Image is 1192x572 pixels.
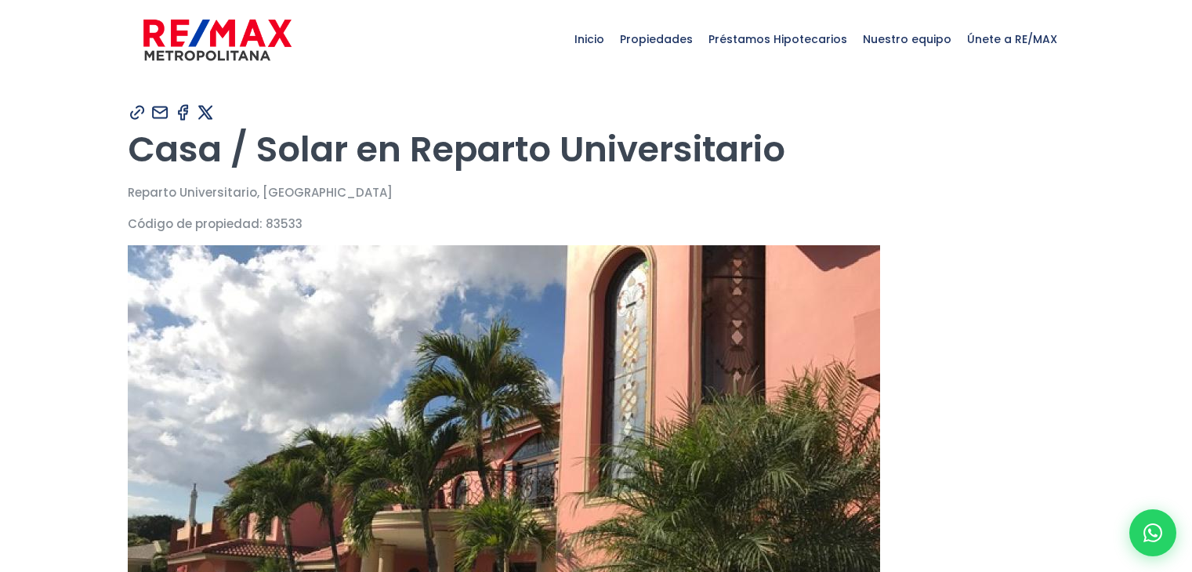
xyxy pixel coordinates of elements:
[196,103,216,122] img: Compartir
[128,215,263,232] span: Código de propiedad:
[959,16,1065,63] span: Únete a RE/MAX
[266,215,303,232] span: 83533
[855,16,959,63] span: Nuestro equipo
[128,128,1065,171] h1: Casa / Solar en Reparto Universitario
[128,103,147,122] img: Compartir
[128,183,1065,202] p: Reparto Universitario, [GEOGRAPHIC_DATA]
[612,16,701,63] span: Propiedades
[150,103,170,122] img: Compartir
[567,16,612,63] span: Inicio
[173,103,193,122] img: Compartir
[143,16,292,63] img: remax-metropolitana-logo
[701,16,855,63] span: Préstamos Hipotecarios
